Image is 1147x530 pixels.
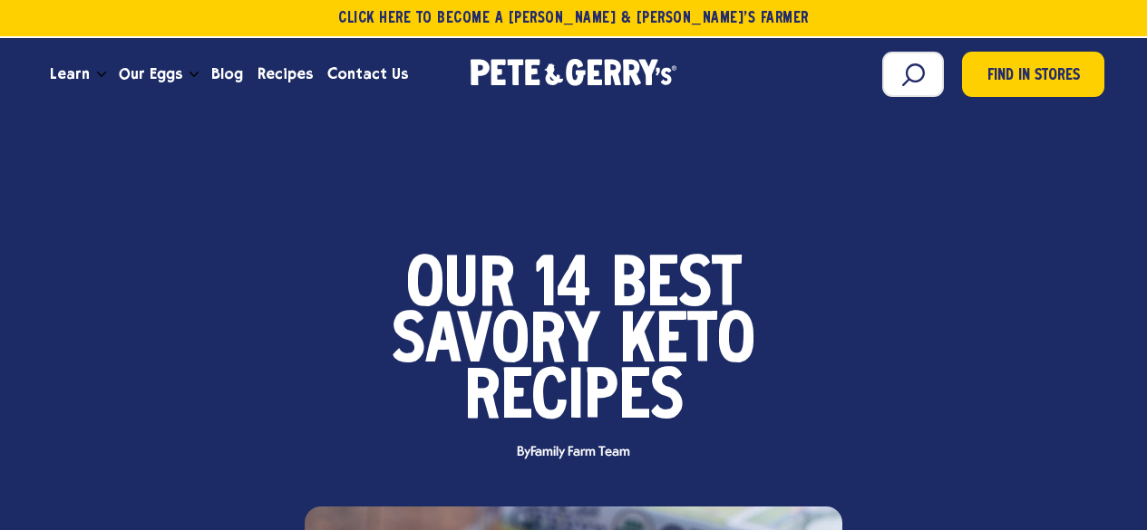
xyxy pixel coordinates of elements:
[962,52,1104,97] a: Find in Stores
[190,72,199,78] button: Open the dropdown menu for Our Eggs
[119,63,182,85] span: Our Eggs
[392,315,600,371] span: Savory
[882,52,944,97] input: Search
[406,259,515,315] span: Our
[320,50,415,99] a: Contact Us
[211,63,243,85] span: Blog
[50,63,90,85] span: Learn
[535,259,591,315] span: 14
[258,63,313,85] span: Recipes
[327,63,408,85] span: Contact Us
[204,50,250,99] a: Blog
[43,50,97,99] a: Learn
[464,371,684,428] span: Recipes
[508,446,638,459] span: By
[987,64,1080,89] span: Find in Stores
[112,50,190,99] a: Our Eggs
[250,50,320,99] a: Recipes
[530,445,629,459] span: Family Farm Team
[611,259,742,315] span: Best
[620,315,755,371] span: Keto
[97,72,106,78] button: Open the dropdown menu for Learn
